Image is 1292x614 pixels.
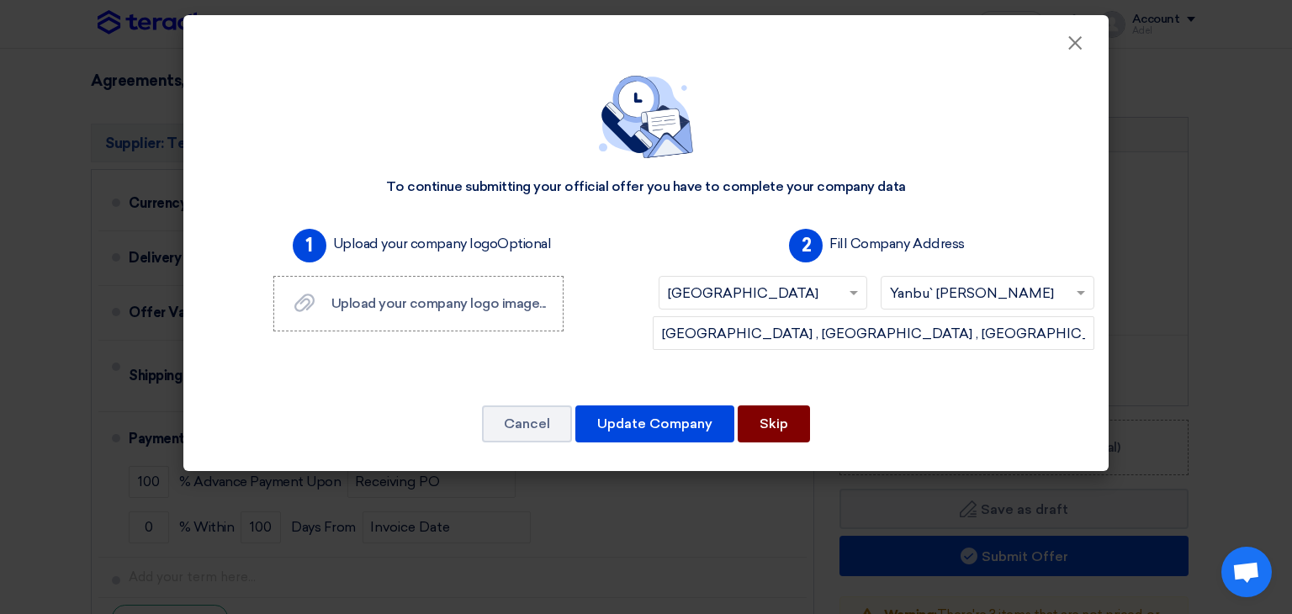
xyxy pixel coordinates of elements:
[1067,30,1083,64] span: ×
[789,229,823,262] span: 2
[575,405,734,442] button: Update Company
[738,405,810,442] button: Skip
[333,234,552,254] label: Upload your company logo
[497,236,551,251] span: Optional
[1053,27,1097,61] button: Close
[293,229,326,262] span: 1
[482,405,572,442] button: Cancel
[829,234,964,254] label: Fill Company Address
[386,178,905,196] div: To continue submitting your official offer you have to complete your company data
[653,316,1094,350] input: Add company main address
[331,295,546,311] span: Upload your company logo image...
[599,76,693,158] img: empty_state_contact.svg
[1221,547,1272,597] div: Open chat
